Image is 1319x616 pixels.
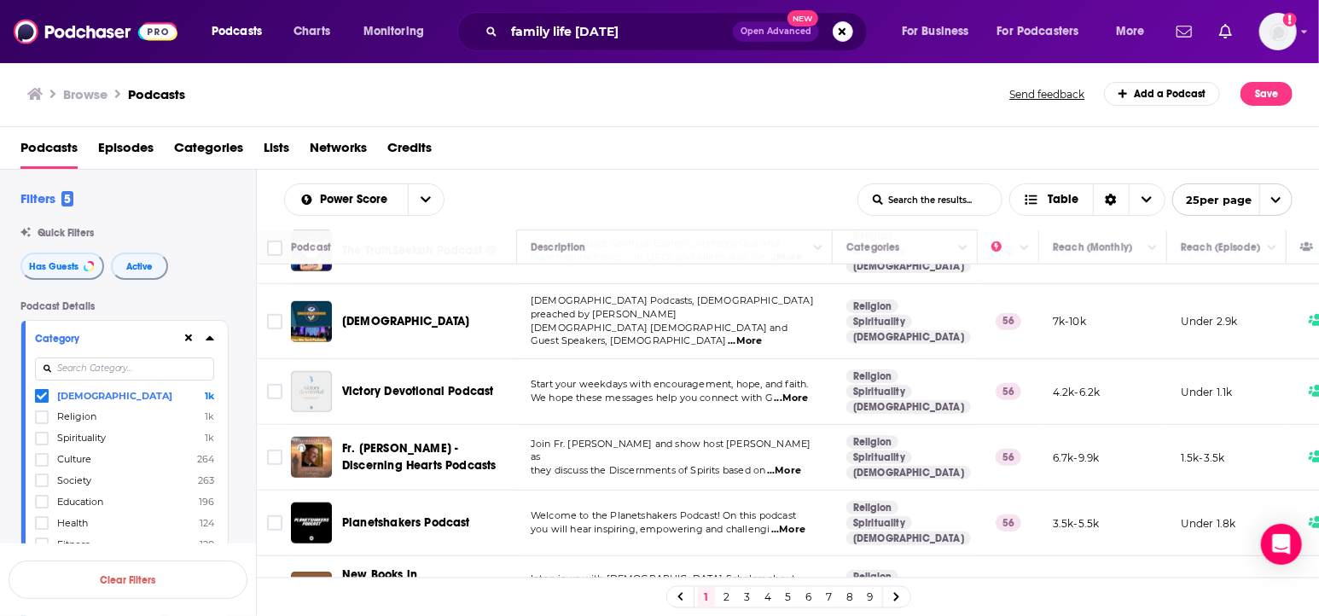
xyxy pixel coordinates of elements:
p: Under 1.1k [1181,385,1233,399]
span: 124 [200,517,214,529]
button: open menu [890,18,991,45]
a: Add a Podcast [1104,82,1221,106]
span: Power Score [320,194,394,206]
span: Charts [293,20,330,44]
span: you will hear inspiring, empowering and challengi [531,523,770,535]
button: Choose View [1009,183,1165,216]
span: 1k [205,390,214,402]
a: Fr. [PERSON_NAME] - Discerning Hearts Podcasts [342,440,511,474]
span: Fr. [PERSON_NAME] - Discerning Hearts Podcasts [342,441,496,473]
a: Credits [387,134,432,169]
span: Table [1049,194,1079,206]
a: Spirituality [846,385,912,398]
a: Charts [282,18,340,45]
img: Fr. Timothy Gallagher - Discerning Hearts Podcasts [291,437,332,478]
a: 2 [718,587,735,607]
span: New [787,10,818,26]
img: New Books in Biblical Studies [291,572,332,613]
span: ...More [728,334,762,348]
span: ...More [767,464,801,478]
div: Power Score [991,237,1015,258]
p: 6.7k-9.9k [1053,450,1100,465]
input: Search podcasts, credits, & more... [504,18,733,45]
span: Education [57,496,103,508]
a: Show notifications dropdown [1170,17,1199,46]
span: 120 [200,538,214,550]
img: User Profile [1259,13,1297,50]
span: Podcasts [20,134,78,169]
div: Podcast [291,237,331,258]
img: Podchaser - Follow, Share and Rate Podcasts [14,15,177,48]
span: Society [57,474,91,486]
button: Show profile menu [1259,13,1297,50]
a: 9 [862,587,879,607]
div: Reach (Monthly) [1053,237,1132,258]
span: Start your weekdays with encouragement, hope, and faith. [531,378,809,390]
button: Column Actions [1142,238,1163,259]
span: New Books in [DEMOGRAPHIC_DATA] Studies [342,567,469,616]
h2: Filters [20,190,73,206]
h2: Choose List sort [284,183,445,216]
p: 56 [996,514,1021,532]
span: [DEMOGRAPHIC_DATA] [342,314,469,328]
a: [DEMOGRAPHIC_DATA] [342,313,469,330]
span: Networks [310,134,367,169]
span: Interviews with [DEMOGRAPHIC_DATA] Scholars about their New Books [531,572,795,598]
a: Spirituality [846,450,912,464]
h1: Podcasts [128,86,185,102]
span: Open Advanced [741,27,811,36]
button: Column Actions [1014,238,1035,259]
button: Save [1241,82,1293,106]
button: open menu [285,194,408,206]
img: Planetshakers Podcast [291,503,332,543]
p: Under 1.8k [1181,516,1236,531]
span: Quick Filters [38,227,94,239]
div: Category [35,333,171,345]
a: [DEMOGRAPHIC_DATA] [846,532,971,545]
a: [DEMOGRAPHIC_DATA] [846,466,971,479]
span: Welcome to the Planetshakers Podcast! On this podcast [531,509,796,521]
svg: Add a profile image [1283,13,1297,26]
span: For Business [902,20,969,44]
span: 1k [205,410,214,422]
p: 3.5k-5.5k [1053,516,1100,531]
p: 7k-10k [1053,314,1086,328]
span: Health [57,517,88,529]
button: open menu [408,184,444,215]
button: open menu [1104,18,1166,45]
span: Categories [174,134,243,169]
p: 56 [996,383,1021,400]
a: Religion [846,570,898,584]
a: Episodes [98,134,154,169]
span: For Podcasters [997,20,1079,44]
span: Fitness [57,538,90,550]
span: [DEMOGRAPHIC_DATA] [DEMOGRAPHIC_DATA] and Guest Speakers, [DEMOGRAPHIC_DATA] [531,322,787,347]
span: Lists [264,134,289,169]
span: We hope these messages help you connect with G [531,392,773,404]
div: Description [531,237,585,258]
a: Religion [846,369,898,383]
span: [DEMOGRAPHIC_DATA] Podcasts, [DEMOGRAPHIC_DATA] preached by [PERSON_NAME] [531,294,814,320]
a: 7 [821,587,838,607]
button: Column Actions [953,238,973,259]
span: Planetshakers Podcast [342,515,470,530]
span: Toggle select row [267,450,282,465]
span: Toggle select row [267,314,282,329]
p: 56 [996,449,1021,466]
span: Join Fr. [PERSON_NAME] and show host [PERSON_NAME] as [531,438,811,463]
a: 6 [800,587,817,607]
span: Culture [57,453,91,465]
p: Podcast Details [20,300,229,312]
button: Active [111,253,168,280]
button: Column Actions [1262,238,1282,259]
span: 263 [198,474,214,486]
a: Religion [846,435,898,449]
button: open menu [352,18,446,45]
p: 1.5k-3.5k [1181,450,1225,465]
p: Under 2.9k [1181,314,1238,328]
